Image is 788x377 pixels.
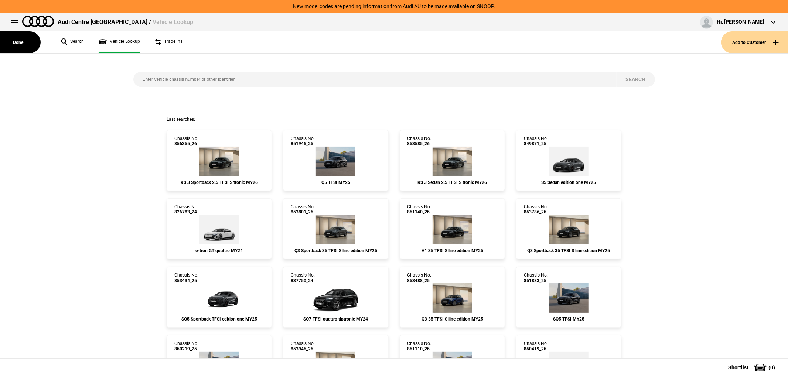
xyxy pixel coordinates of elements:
[524,180,614,185] div: S5 Sedan edition one MY25
[291,141,315,146] span: 851946_25
[524,273,548,283] div: Chassis No.
[291,278,315,283] span: 837750_24
[728,365,748,370] span: Shortlist
[433,283,472,313] img: Audi_F3BCCX_25LE_FZ_2D2D_3FU_6FJ_3S2_V72_WN8_(Nadin:_3FU_3S2_6FJ_C62_V72_WN8)_ext.png
[407,141,431,146] span: 853585_26
[99,31,140,53] a: Vehicle Lookup
[407,273,431,283] div: Chassis No.
[58,18,193,26] div: Audi Centre [GEOGRAPHIC_DATA] /
[524,136,548,147] div: Chassis No.
[524,341,548,352] div: Chassis No.
[22,16,54,27] img: audi.png
[174,273,198,283] div: Chassis No.
[549,147,589,176] img: Audi_FU2S5Y_25LE_GX_6Y6Y_PAH_9VS_PYH_3FP_(Nadin:_3FP_9VS_C85_PAH_PYH_SN8)_ext.png
[433,147,472,176] img: Audi_8YMRWY_26_TG_6Y6Y_WA9_6H4_PEJ_5J2_(Nadin:_5J2_6H4_C57_PEJ_S7K_WA9)_ext.png
[310,283,362,313] img: Audi_4MQSW1_24_EI_0E0E_PAH_WA2_1D1_(Nadin:_1D1_3Y3_6FJ_C85_PAH_PL2_WA2_YJZ)_ext.png
[524,248,614,253] div: Q3 Sportback 35 TFSI S line edition MY25
[167,117,195,122] span: Last searches:
[407,136,431,147] div: Chassis No.
[407,248,497,253] div: A1 35 TFSI S line edition MY25
[291,209,315,215] span: 853801_25
[407,204,431,215] div: Chassis No.
[407,346,431,352] span: 851110_25
[197,283,241,313] img: Audi_GUNS5Y_25LE_GX_6Y6Y_PAH_6FJ_(Nadin:_6FJ_C56_PAH)_ext.png
[174,136,198,147] div: Chassis No.
[407,209,431,215] span: 851140_25
[524,316,614,322] div: SQ5 TFSI MY25
[174,141,198,146] span: 856355_26
[174,209,198,215] span: 826783_24
[291,273,315,283] div: Chassis No.
[316,147,355,176] img: Audi_GUBAZG_25_FW_0E0E_3FU_PAH_WA7_6FJ_F80_H65_(Nadin:_3FU_6FJ_C56_F80_H65_PAH_WA7)_ext.png
[524,141,548,146] span: 849871_25
[433,215,472,244] img: Audi_GBACHG_25_ZV_0E0E_PS1_WA9_PX2_2Z7_C5Q_N2T_(Nadin:_2Z7_C43_C5Q_N2T_PS1_PX2_WA9)_ext.png
[407,316,497,322] div: Q3 35 TFSI S line edition MY25
[174,346,198,352] span: 850219_25
[174,341,198,352] div: Chassis No.
[717,358,788,377] button: Shortlist(0)
[155,31,182,53] a: Trade ins
[291,341,315,352] div: Chassis No.
[717,18,764,26] div: Hi, [PERSON_NAME]
[549,283,589,313] img: Audi_GUBS5Y_25S_GX_0E0E_PAH_5MK_WA2_6FJ_PYH_PWO_PQ7_53A_(Nadin:_53A_5MK_6FJ_C56_PAH_PQ7_PWO_PYH_W...
[721,31,788,53] button: Add to Customer
[61,31,84,53] a: Search
[291,136,315,147] div: Chassis No.
[133,72,617,87] input: Enter vehicle chassis number or other identifier.
[524,346,548,352] span: 850419_25
[291,204,315,215] div: Chassis No.
[291,248,381,253] div: Q3 Sportback 35 TFSI S line edition MY25
[407,180,497,185] div: RS 3 Sedan 2.5 TFSI S tronic MY26
[199,147,239,176] img: Audi_8YFRWY_26_TG_0E0E_5MB_6FA_PEJ_(Nadin:_5MB_6FA_C57_PEJ)_ext.png
[524,278,548,283] span: 851883_25
[174,316,264,322] div: SQ5 Sportback TFSI edition one MY25
[291,180,381,185] div: Q5 TFSI MY25
[174,180,264,185] div: RS 3 Sportback 2.5 TFSI S tronic MY26
[199,215,239,244] img: Audi_F83RJ7_24_JN_T9T9_WBX_4ZDA_WA9A_(Nadin:_2PF_47I_4ZD_6FJ_6H1_C10_N7U_PEH_WA9_WBX_YJZ)_ext.png
[291,346,315,352] span: 853945_25
[549,215,589,244] img: Audi_F3NCCX_25LE_FZ_0E0E_QQ2_3FB_V72_WN8_X8C_(Nadin:_3FB_C62_QQ2_V72_WN8)_ext.png
[617,72,655,87] button: Search
[174,278,198,283] span: 853434_25
[768,365,775,370] span: ( 0 )
[291,316,381,322] div: SQ7 TFSI quattro tiptronic MY24
[316,215,355,244] img: Audi_F3NCCX_25LE_FZ_6Y6Y_QQ2_6FJ_V72_WN8_X8C_(Nadin:_6FJ_C62_QQ2_V72_WN8)_ext.png
[153,18,193,25] span: Vehicle Lookup
[524,204,548,215] div: Chassis No.
[407,278,431,283] span: 853488_25
[524,209,548,215] span: 853786_25
[407,341,431,352] div: Chassis No.
[174,248,264,253] div: e-tron GT quattro MY24
[174,204,198,215] div: Chassis No.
